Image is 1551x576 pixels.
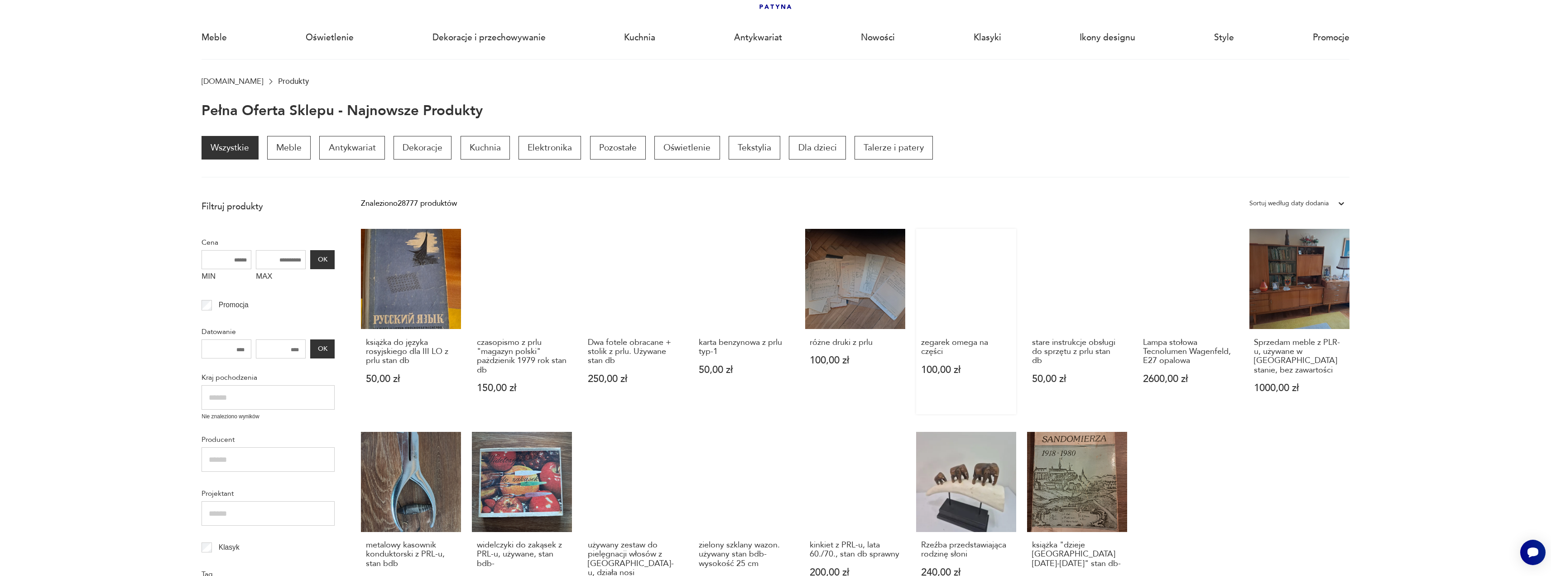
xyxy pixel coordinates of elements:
p: 100,00 zł [921,365,1012,375]
button: OK [310,339,335,358]
h3: karta benzynowa z prlu typ-1 [699,338,789,357]
h3: zegarek omega na części [921,338,1012,357]
h3: kinkiet z PRL-u, lata 60./70., stan db sprawny [810,541,900,559]
h3: Sprzedam meble z PLR-u, używane w [GEOGRAPHIC_DATA] stanie, bez zawartości [1254,338,1345,375]
p: 150,00 zł [477,383,567,393]
a: Kuchnia [624,17,655,58]
h3: książka do języka rosyjskiego dla III LO z prlu stan db [366,338,456,366]
p: Produkty [278,77,309,86]
a: Antykwariat [734,17,782,58]
a: Ikony designu [1080,17,1135,58]
p: 50,00 zł [366,374,456,384]
a: Dla dzieci [789,136,845,160]
a: Sprzedam meble z PLR-u, używane w dobrym stanie, bez zawartościSprzedam meble z PLR-u, używane w ... [1249,229,1349,414]
a: Promocje [1313,17,1349,58]
a: Kuchnia [461,136,510,160]
p: 1000,00 zł [1254,383,1345,393]
h3: Dwa fotele obracane + stolik z prlu. Używane stan db [588,338,678,366]
a: Klasyki [974,17,1001,58]
a: Nowości [861,17,895,58]
p: 250,00 zł [588,374,678,384]
a: Elektronika [519,136,581,160]
p: Datowanie [202,326,335,338]
a: Antykwariat [319,136,384,160]
iframe: Smartsupp widget button [1520,540,1546,565]
a: Dwa fotele obracane + stolik z prlu. Używane stan dbDwa fotele obracane + stolik z prlu. Używane ... [583,229,683,414]
a: karta benzynowa z prlu typ-1karta benzynowa z prlu typ-150,00 zł [694,229,794,414]
p: Kraj pochodzenia [202,372,335,383]
a: Meble [267,136,311,160]
p: 100,00 zł [810,356,900,365]
a: Lampa stołowa Tecnolumen Wagenfeld, E27 opalowaLampa stołowa Tecnolumen Wagenfeld, E27 opalowa260... [1138,229,1238,414]
a: Meble [202,17,227,58]
a: Tekstylia [729,136,780,160]
p: Cena [202,237,335,248]
h3: Rzeźba przedstawiająca rodzinę słoni [921,541,1012,559]
h3: stare instrukcje obsługi do sprzętu z prlu stan db [1032,338,1123,366]
p: Filtruj produkty [202,201,335,213]
p: Klasyk [219,542,240,553]
p: 2600,00 zł [1143,374,1234,384]
h3: zielony szklany wazon. używany stan bdb- wysokość 25 cm [699,541,789,568]
p: Promocja [219,299,249,311]
a: Oświetlenie [654,136,720,160]
a: różne druki z prluróżne druki z prlu100,00 zł [805,229,905,414]
a: Talerze i patery [855,136,933,160]
h3: książka "dzieje [GEOGRAPHIC_DATA] [DATE]-[DATE]" stan db- [1032,541,1123,568]
p: Projektant [202,488,335,499]
a: Dekoracje [394,136,451,160]
div: Znaleziono 28777 produktów [361,198,457,209]
h3: metalowy kasownik konduktorski z PRL-u, stan bdb [366,541,456,568]
a: Oświetlenie [306,17,354,58]
label: MAX [256,269,306,286]
p: Producent [202,434,335,445]
a: Style [1214,17,1234,58]
p: Nie znaleziono wyników [202,412,335,421]
p: 50,00 zł [699,365,789,375]
div: Sortuj według daty dodania [1249,198,1329,209]
a: [DOMAIN_NAME] [202,77,263,86]
a: Wszystkie [202,136,258,160]
h3: różne druki z prlu [810,338,900,347]
a: Dekoracje i przechowywanie [432,17,546,58]
a: Pozostałe [590,136,646,160]
a: czasopismo z prlu "magazyn polski" pażdzienik 1979 rok stan dbczasopismo z prlu "magazyn polski" ... [472,229,572,414]
h3: czasopismo z prlu "magazyn polski" pażdzienik 1979 rok stan db [477,338,567,375]
a: zegarek omega na częścizegarek omega na części100,00 zł [916,229,1016,414]
h3: widelczyki do zakąsek z PRL-u, używane, stan bdb- [477,541,567,568]
button: OK [310,250,335,269]
a: stare instrukcje obsługi do sprzętu z prlu stan dbstare instrukcje obsługi do sprzętu z prlu stan... [1027,229,1127,414]
h1: Pełna oferta sklepu - najnowsze produkty [202,103,483,119]
p: 50,00 zł [1032,374,1123,384]
label: MIN [202,269,251,286]
a: książka do języka rosyjskiego dla III LO z prlu stan dbksiążka do języka rosyjskiego dla III LO z... [361,229,461,414]
h3: Lampa stołowa Tecnolumen Wagenfeld, E27 opalowa [1143,338,1234,366]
